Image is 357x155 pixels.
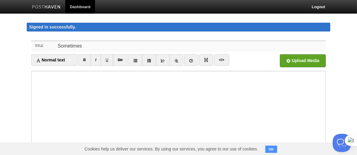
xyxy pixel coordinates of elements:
[36,58,65,62] span: Normal text
[78,143,264,155] span: Cookies help us deliver our services. By using our services, you agree to our use of cookies.
[31,41,56,51] label: Title
[118,58,123,62] del: Str
[32,5,61,10] img: Posthaven-bar
[204,58,208,62] img: pagebreak-icon.png
[333,134,351,152] iframe: Help Scout Beacon - Open
[78,54,91,66] a: B
[101,54,113,66] a: U
[214,54,229,66] a: </>
[265,146,277,153] button: OK
[27,23,330,31] div: Signed in successfully.
[90,54,101,66] a: I
[113,54,128,66] a: Str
